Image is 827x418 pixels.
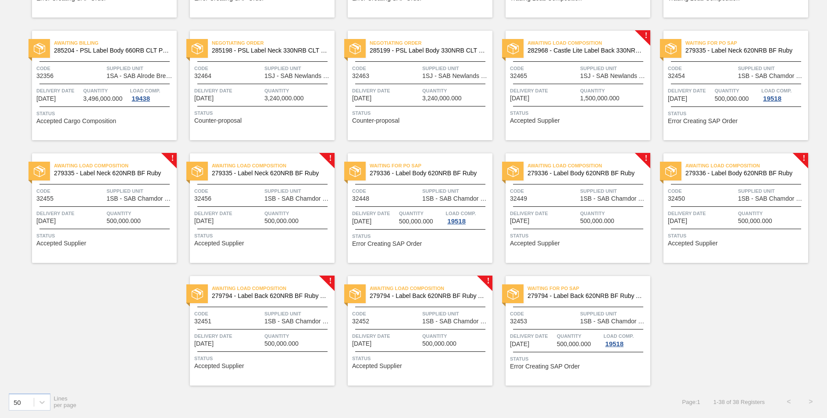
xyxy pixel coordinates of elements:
span: Status [352,232,490,241]
span: Code [668,187,736,195]
img: status [192,166,203,177]
span: 10/04/2025 [36,218,56,224]
img: status [507,43,519,54]
span: Awaiting Load Composition [685,161,808,170]
span: Accepted Supplier [36,240,86,247]
span: Awaiting Load Composition [212,284,335,293]
span: Delivery Date [510,86,578,95]
span: Status [668,109,806,118]
span: Accepted Supplier [194,363,244,369]
span: 3,240,000.000 [422,95,462,102]
span: Supplied Unit [738,187,806,195]
span: 1SB - SAB Chamdor Brewery [422,195,490,202]
span: 1SB - SAB Chamdor Brewery [738,195,806,202]
span: 285204 - PSL Label Body 660RB CLT PU 25 [54,47,170,54]
span: Supplied Unit [580,309,648,318]
span: Supplied Unit [264,187,332,195]
span: 500,000.000 [580,218,614,224]
span: Supplied Unit [422,64,490,73]
span: 279335 - Label Neck 620NRB BF Ruby [54,170,170,177]
img: status [349,288,361,300]
span: 32463 [352,73,369,79]
a: statusWaiting for PO SAP279794 - Label Back 620NRB BF Ruby Apple 1x12Code32453Supplied Unit1SB - ... [492,276,650,386]
a: statusWaiting for PO SAP279335 - Label Neck 620NRB BF RubyCode32454Supplied Unit1SB - SAB Chamdor... [650,31,808,140]
span: 32454 [668,73,685,79]
span: Code [194,64,262,73]
a: statusNegotiating Order285199 - PSL Label Body 330NRB CLT PU 25Code32463Supplied Unit1SJ - SAB Ne... [335,31,492,140]
a: !statusAwaiting Load Composition279335 - Label Neck 620NRB BF RubyCode32455Supplied Unit1SB - SAB... [19,153,177,263]
span: Negotiating Order [212,39,335,47]
span: 1SJ - SAB Newlands Brewery [264,73,332,79]
img: status [349,166,361,177]
span: Code [36,187,104,195]
span: Delivery Date [194,209,262,218]
span: 279336 - Label Body 620NRB BF Ruby [685,170,801,177]
a: !statusAwaiting Load Composition279336 - Label Body 620NRB BF RubyCode32450Supplied Unit1SB - SAB... [650,153,808,263]
span: Delivery Date [36,86,81,95]
span: Code [510,309,578,318]
span: 1SB - SAB Chamdor Brewery [580,318,648,325]
span: Waiting for PO SAP [685,39,808,47]
span: Code [510,187,578,195]
img: status [507,166,519,177]
span: 32455 [36,195,53,202]
a: Load Comp.19518 [603,332,648,347]
span: Delivery Date [352,209,397,218]
span: Quantity [83,86,128,95]
span: 1,500,000.000 [580,95,620,102]
img: status [34,166,45,177]
span: 10/04/2025 [194,218,214,224]
span: 279336 - Label Body 620NRB BF Ruby [528,170,643,177]
a: !statusAwaiting Load Composition279335 - Label Neck 620NRB BF RubyCode32456Supplied Unit1SB - SAB... [177,153,335,263]
a: !statusAwaiting Load Composition279336 - Label Body 620NRB BF RubyCode32449Supplied Unit1SB - SAB... [492,153,650,263]
span: 3,496,000.000 [83,96,123,102]
span: 279335 - Label Neck 620NRB BF Ruby [212,170,328,177]
span: 32452 [352,318,369,325]
img: status [507,288,519,300]
span: Waiting for PO SAP [370,161,492,170]
span: Quantity [399,209,444,218]
span: Status [668,231,806,240]
span: 32448 [352,195,369,202]
button: > [800,391,822,413]
div: 19438 [130,95,152,102]
span: 1 - 38 of 38 Registers [713,399,765,405]
span: Quantity [557,332,602,340]
span: 10/03/2025 [36,96,56,102]
span: Quantity [264,86,332,95]
span: Code [352,309,420,318]
span: Status [36,109,175,118]
span: 10/04/2025 [510,95,529,102]
span: 500,000.000 [557,341,591,347]
span: 32465 [510,73,527,79]
span: Status [36,231,175,240]
span: Quantity [422,332,490,340]
span: Code [352,187,420,195]
span: Supplied Unit [107,187,175,195]
a: !statusAwaiting Load Composition282968 - Castle Lite Label Back 330NRB Booster 1Code32465Supplied... [492,31,650,140]
span: Accepted Supplier [510,117,560,124]
img: status [349,43,361,54]
span: Code [352,64,420,73]
span: 282968 - Castle Lite Label Back 330NRB Booster 1 [528,47,643,54]
span: 10/04/2025 [352,340,371,347]
div: 19518 [603,340,625,347]
span: Code [668,64,736,73]
span: 1SJ - SAB Newlands Brewery [580,73,648,79]
span: Supplied Unit [422,187,490,195]
span: Code [194,187,262,195]
img: status [192,43,203,54]
span: Quantity [264,209,332,218]
span: 10/04/2025 [194,95,214,102]
span: 10/04/2025 [668,218,687,224]
span: 1SB - SAB Chamdor Brewery [422,318,490,325]
span: Delivery Date [352,86,420,95]
div: 19518 [761,95,783,102]
span: 3,240,000.000 [264,95,304,102]
span: Awaiting Load Composition [528,161,650,170]
span: 500,000.000 [264,340,299,347]
span: Status [510,354,648,363]
a: statusAwaiting Billing285204 - PSL Label Body 660RB CLT PU 25Code32356Supplied Unit1SA - SAB Alro... [19,31,177,140]
span: Status [352,354,490,363]
span: 10/04/2025 [352,95,371,102]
